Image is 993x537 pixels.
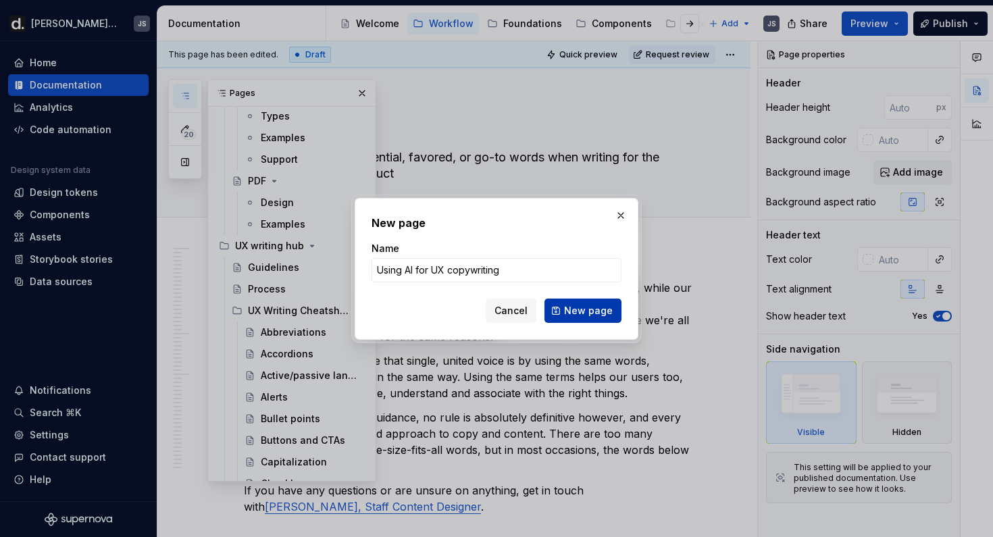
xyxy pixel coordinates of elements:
[494,304,528,317] span: Cancel
[564,304,613,317] span: New page
[372,215,621,231] h2: New page
[544,299,621,323] button: New page
[486,299,536,323] button: Cancel
[372,242,399,255] label: Name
